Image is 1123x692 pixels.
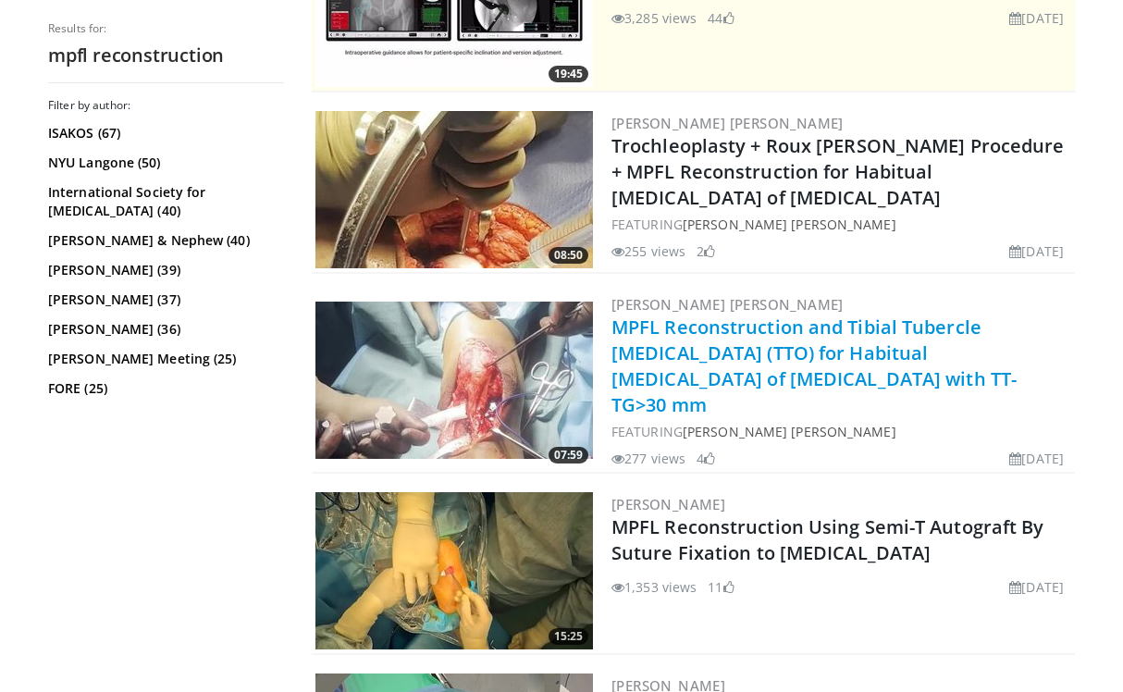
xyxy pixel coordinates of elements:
a: International Society for [MEDICAL_DATA] (40) [48,183,279,220]
a: [PERSON_NAME] & Nephew (40) [48,231,279,250]
span: 19:45 [549,66,588,82]
a: [PERSON_NAME] (37) [48,290,279,309]
a: 15:25 [315,492,593,649]
a: MPFL Reconstruction and Tibial Tubercle [MEDICAL_DATA] (TTO) for Habitual [MEDICAL_DATA] of [MEDI... [611,315,1017,417]
li: 4 [697,449,715,468]
a: 08:50 [315,111,593,268]
a: ISAKOS (67) [48,124,279,142]
a: [PERSON_NAME] (36) [48,320,279,339]
img: cbd3d998-fcd9-4910-a9e1-5079521e6ef7.300x170_q85_crop-smart_upscale.jpg [315,302,593,459]
h2: mpfl reconstruction [48,43,284,68]
h3: Filter by author: [48,98,284,113]
span: 08:50 [549,247,588,264]
li: 277 views [611,449,685,468]
li: 11 [708,577,734,597]
span: 07:59 [549,447,588,463]
a: [PERSON_NAME] [PERSON_NAME] [683,423,896,440]
p: Results for: [48,21,284,36]
a: NYU Langone (50) [48,154,279,172]
li: 2 [697,241,715,261]
div: FEATURING [611,422,1071,441]
a: [PERSON_NAME] [PERSON_NAME] [683,216,896,233]
div: FEATURING [611,215,1071,234]
a: [PERSON_NAME] Meeting (25) [48,350,279,368]
li: [DATE] [1009,577,1064,597]
li: 1,353 views [611,577,697,597]
a: [PERSON_NAME] (39) [48,261,279,279]
a: Trochleoplasty + Roux [PERSON_NAME] Procedure + MPFL Reconstruction for Habitual [MEDICAL_DATA] o... [611,133,1065,210]
a: [PERSON_NAME] [PERSON_NAME] [611,114,844,132]
li: [DATE] [1009,449,1064,468]
a: MPFL Reconstruction Using Semi-T Autograft By Suture Fixation to [MEDICAL_DATA] [611,514,1044,565]
li: 255 views [611,241,685,261]
a: [PERSON_NAME] [PERSON_NAME] [611,295,844,314]
a: 07:59 [315,302,593,459]
img: 33941cd6-6fcb-4e64-b8b4-828558d2faf3.300x170_q85_crop-smart_upscale.jpg [315,492,593,649]
li: 3,285 views [611,8,697,28]
a: [PERSON_NAME] [611,495,725,513]
li: [DATE] [1009,8,1064,28]
li: [DATE] [1009,241,1064,261]
a: FORE (25) [48,379,279,398]
span: 15:25 [549,628,588,645]
img: 16f19f6c-2f18-4d4f-b970-79e3a76f40c0.300x170_q85_crop-smart_upscale.jpg [315,111,593,268]
li: 44 [708,8,734,28]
